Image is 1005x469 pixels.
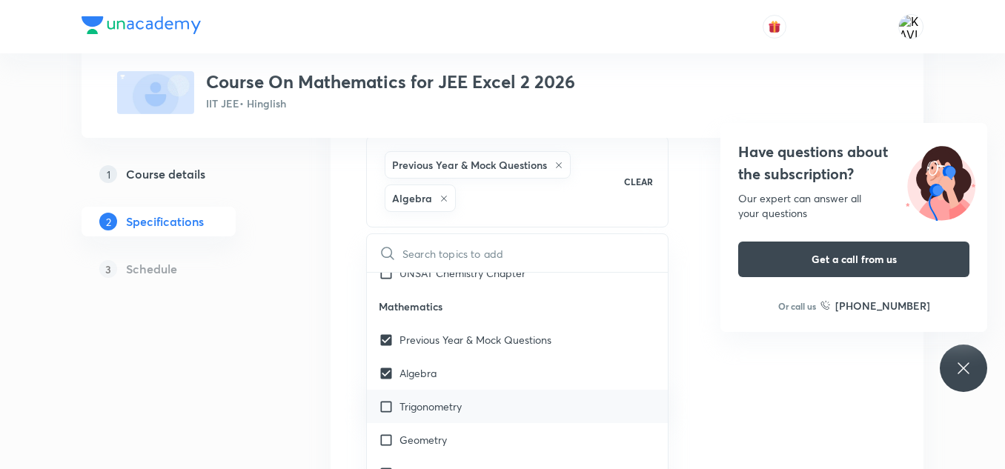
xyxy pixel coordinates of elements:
[894,141,987,221] img: ttu_illustration_new.svg
[126,213,204,230] h5: Specifications
[206,96,575,111] p: IIT JEE • Hinglish
[392,157,547,173] h6: Previous Year & Mock Questions
[835,298,930,313] h6: [PHONE_NUMBER]
[820,298,930,313] a: [PHONE_NUMBER]
[392,190,432,206] h6: Algebra
[738,141,969,185] h4: Have questions about the subscription?
[898,14,923,39] img: KAVITA YADAV
[399,332,551,347] p: Previous Year & Mock Questions
[206,71,575,93] h3: Course On Mathematics for JEE Excel 2 2026
[82,16,201,34] img: Company Logo
[117,71,194,114] img: fallback-thumbnail.png
[99,260,117,278] p: 3
[778,299,816,313] p: Or call us
[738,242,969,277] button: Get a call from us
[624,175,653,188] p: CLEAR
[126,165,205,183] h5: Course details
[768,20,781,33] img: avatar
[399,432,447,448] p: Geometry
[399,265,525,281] p: UNSAT Chemistry Chapter
[402,234,668,272] input: Search topics to add
[82,159,283,189] a: 1Course details
[82,16,201,38] a: Company Logo
[738,191,969,221] div: Our expert can answer all your questions
[399,365,437,381] p: Algebra
[99,213,117,230] p: 2
[367,290,668,323] p: Mathematics
[763,15,786,39] button: avatar
[99,165,117,183] p: 1
[126,260,177,278] h5: Schedule
[399,399,462,414] p: Trigonometry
